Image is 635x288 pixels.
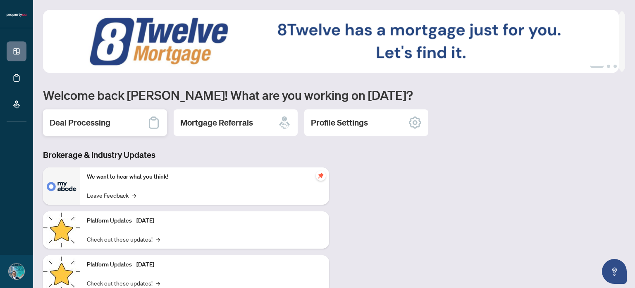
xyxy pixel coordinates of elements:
img: We want to hear what you think! [43,167,80,205]
span: → [156,278,160,288]
img: Slide 0 [43,10,619,73]
span: → [156,235,160,244]
img: Platform Updates - July 21, 2025 [43,211,80,249]
span: pushpin [316,171,326,181]
a: Check out these updates!→ [87,278,160,288]
span: → [132,191,136,200]
h2: Mortgage Referrals [180,117,253,128]
p: Platform Updates - [DATE] [87,260,322,269]
h1: Welcome back [PERSON_NAME]! What are you working on [DATE]? [43,87,625,103]
a: Leave Feedback→ [87,191,136,200]
button: 3 [614,65,617,68]
h2: Deal Processing [50,117,110,128]
h3: Brokerage & Industry Updates [43,149,329,161]
button: 1 [590,65,604,68]
button: 2 [607,65,610,68]
button: Open asap [602,259,627,284]
p: Platform Updates - [DATE] [87,216,322,225]
img: logo [7,12,26,17]
img: Profile Icon [9,264,24,279]
p: We want to hear what you think! [87,172,322,182]
h2: Profile Settings [311,117,368,128]
a: Check out these updates!→ [87,235,160,244]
